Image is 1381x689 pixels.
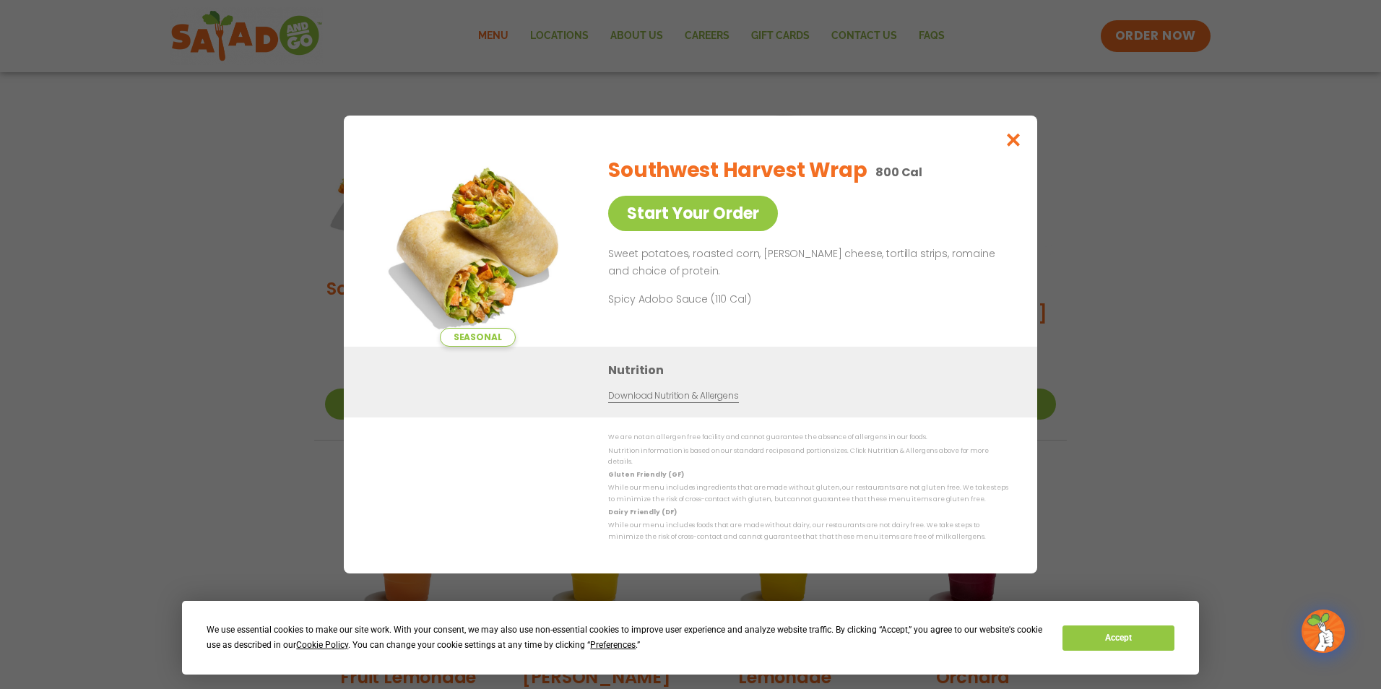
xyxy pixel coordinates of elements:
p: Nutrition information is based on our standard recipes and portion sizes. Click Nutrition & Aller... [608,446,1008,468]
button: Accept [1062,625,1174,651]
p: While our menu includes foods that are made without dairy, our restaurants are not dairy free. We... [608,520,1008,542]
h2: Southwest Harvest Wrap [608,155,867,186]
p: 800 Cal [875,163,922,181]
img: Featured product photo for Southwest Harvest Wrap [376,144,579,347]
span: Seasonal [440,328,516,347]
button: Close modal [990,116,1037,164]
strong: Gluten Friendly (GF) [608,470,683,479]
p: Sweet potatoes, roasted corn, [PERSON_NAME] cheese, tortilla strips, romaine and choice of protein. [608,246,1003,280]
p: While our menu includes ingredients that are made without gluten, our restaurants are not gluten ... [608,482,1008,505]
p: Spicy Adobo Sauce (110 Cal) [608,292,875,307]
a: Download Nutrition & Allergens [608,389,738,403]
h3: Nutrition [608,361,1016,379]
img: wpChatIcon [1303,611,1343,651]
div: We use essential cookies to make our site work. With your consent, we may also use non-essential ... [207,623,1045,653]
div: Cookie Consent Prompt [182,601,1199,675]
a: Start Your Order [608,196,778,231]
strong: Dairy Friendly (DF) [608,508,676,516]
span: Preferences [590,640,636,650]
span: Cookie Policy [296,640,348,650]
p: We are not an allergen free facility and cannot guarantee the absence of allergens in our foods. [608,432,1008,443]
